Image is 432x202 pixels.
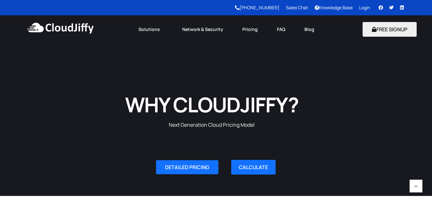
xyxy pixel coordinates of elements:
[107,121,317,129] p: Next Generation Cloud Pricing Model
[359,4,370,11] a: Login
[233,22,267,36] a: Pricing
[363,26,417,33] a: FREE SIGNUP
[165,165,209,170] span: DETAILED PRICING
[107,91,317,118] h1: WHY CLOUDJIFFY?
[267,22,295,36] a: FAQ
[129,22,173,36] a: Solutions
[363,22,417,37] button: FREE SIGNUP
[315,4,353,11] a: Knowledge Base
[295,22,324,36] a: Blog
[231,160,276,175] a: CALCULATE
[173,22,233,36] a: Network & Security
[286,4,308,11] a: Sales Chat
[156,160,218,174] a: DETAILED PRICING
[235,4,279,11] a: [PHONE_NUMBER]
